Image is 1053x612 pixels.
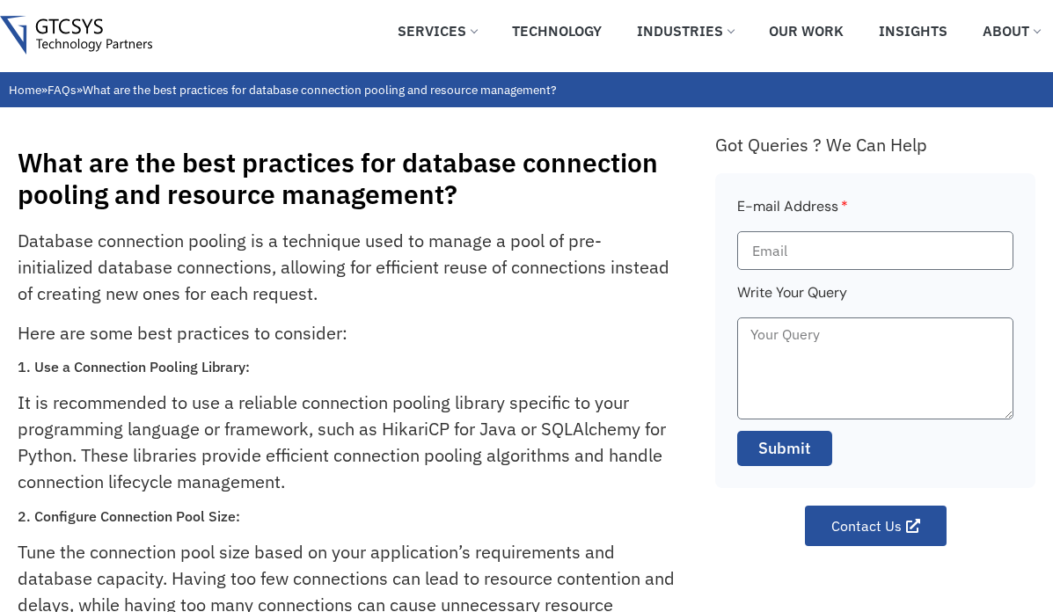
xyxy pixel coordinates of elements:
[831,519,902,533] span: Contact Us
[9,82,556,98] span: » »
[737,431,832,466] button: Submit
[737,195,848,231] label: E-mail Address
[737,195,1013,477] form: Faq Form
[48,82,77,98] a: FAQs
[18,320,676,346] p: Here are some best practices to consider:
[737,231,1013,270] input: Email
[18,228,676,307] p: Database connection pooling is a technique used to manage a pool of pre-initialized database conn...
[756,11,857,50] a: Our Work
[384,11,490,50] a: Services
[737,281,847,317] label: Write Your Query
[866,11,961,50] a: Insights
[18,390,676,495] p: It is recommended to use a reliable connection pooling library specific to your programming langu...
[9,82,41,98] a: Home
[83,82,556,98] span: What are the best practices for database connection pooling and resource management?
[758,437,811,460] span: Submit
[624,11,747,50] a: Industries
[715,134,1035,156] div: Got Queries ? We Can Help
[499,11,615,50] a: Technology
[805,506,947,546] a: Contact Us
[18,359,676,375] h3: 1. Use a Connection Pooling Library:
[18,147,698,210] h1: What are the best practices for database connection pooling and resource management?
[969,11,1053,50] a: About
[18,508,676,525] h3: 2. Configure Connection Pool Size:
